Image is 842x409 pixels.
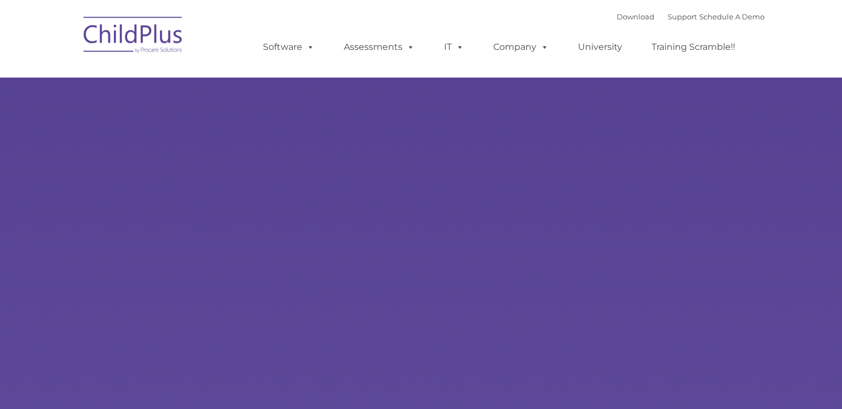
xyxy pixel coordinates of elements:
a: Software [252,36,326,58]
a: Assessments [333,36,426,58]
font: | [617,12,764,21]
a: Company [482,36,560,58]
a: University [567,36,633,58]
img: ChildPlus by Procare Solutions [78,9,189,64]
a: Support [668,12,697,21]
a: Training Scramble!! [640,36,746,58]
a: IT [433,36,475,58]
a: Schedule A Demo [699,12,764,21]
a: Download [617,12,654,21]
